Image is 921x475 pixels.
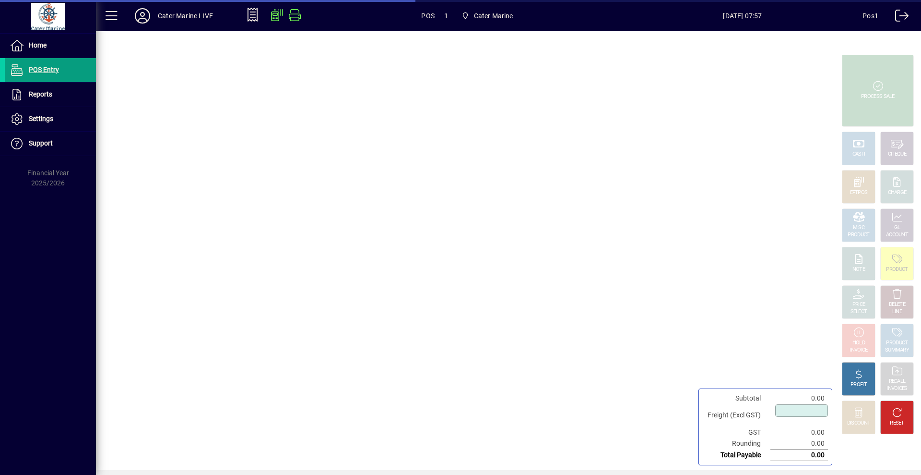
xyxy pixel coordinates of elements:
div: SUMMARY [885,347,909,354]
span: Settings [29,115,53,122]
div: PRODUCT [886,340,908,347]
div: Cater Marine LIVE [158,8,213,24]
div: PRICE [852,301,865,308]
span: Cater Marine [458,7,517,24]
td: Freight (Excl GST) [703,404,770,427]
span: Home [29,41,47,49]
div: RECALL [889,378,906,385]
div: DISCOUNT [847,420,870,427]
div: INVOICE [850,347,867,354]
span: Reports [29,90,52,98]
div: NOTE [852,266,865,273]
span: POS [421,8,435,24]
div: PROCESS SALE [861,93,895,100]
a: Home [5,34,96,58]
div: PRODUCT [848,231,869,239]
div: EFTPOS [850,189,868,196]
div: Pos1 [862,8,878,24]
div: GL [894,224,900,231]
span: Cater Marine [474,8,513,24]
div: RESET [890,420,904,427]
td: 0.00 [770,393,828,404]
span: [DATE] 07:57 [623,8,863,24]
div: HOLD [852,340,865,347]
div: SELECT [850,308,867,316]
div: CHEQUE [888,151,906,158]
td: 0.00 [770,450,828,461]
div: MISC [853,224,864,231]
div: INVOICES [886,385,907,392]
a: Logout [888,2,909,33]
div: CHARGE [888,189,907,196]
span: Support [29,139,53,147]
td: Subtotal [703,393,770,404]
td: 0.00 [770,427,828,438]
a: Reports [5,83,96,107]
a: Settings [5,107,96,131]
td: GST [703,427,770,438]
td: Rounding [703,438,770,450]
div: ACCOUNT [886,231,908,239]
td: Total Payable [703,450,770,461]
div: CASH [852,151,865,158]
a: Support [5,132,96,156]
div: DELETE [889,301,905,308]
div: PROFIT [850,381,867,389]
div: LINE [892,308,902,316]
span: 1 [444,8,448,24]
td: 0.00 [770,438,828,450]
span: POS Entry [29,66,59,73]
button: Profile [127,7,158,24]
div: PRODUCT [886,266,908,273]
